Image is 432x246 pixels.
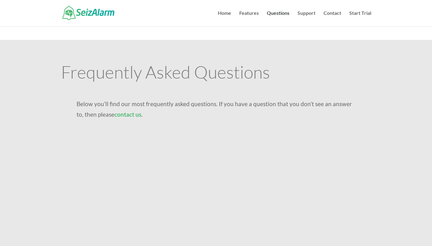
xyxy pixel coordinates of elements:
[298,11,315,26] a: Support
[62,6,115,20] img: SeizAlarm
[218,11,231,26] a: Home
[61,63,371,84] h1: Frequently Asked Questions
[349,11,371,26] a: Start Trial
[267,11,289,26] a: Questions
[114,111,141,118] a: contact us
[324,11,341,26] a: Contact
[77,99,356,120] p: Below you’ll find our most frequently asked questions. If you have a question that you don’t see ...
[239,11,259,26] a: Features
